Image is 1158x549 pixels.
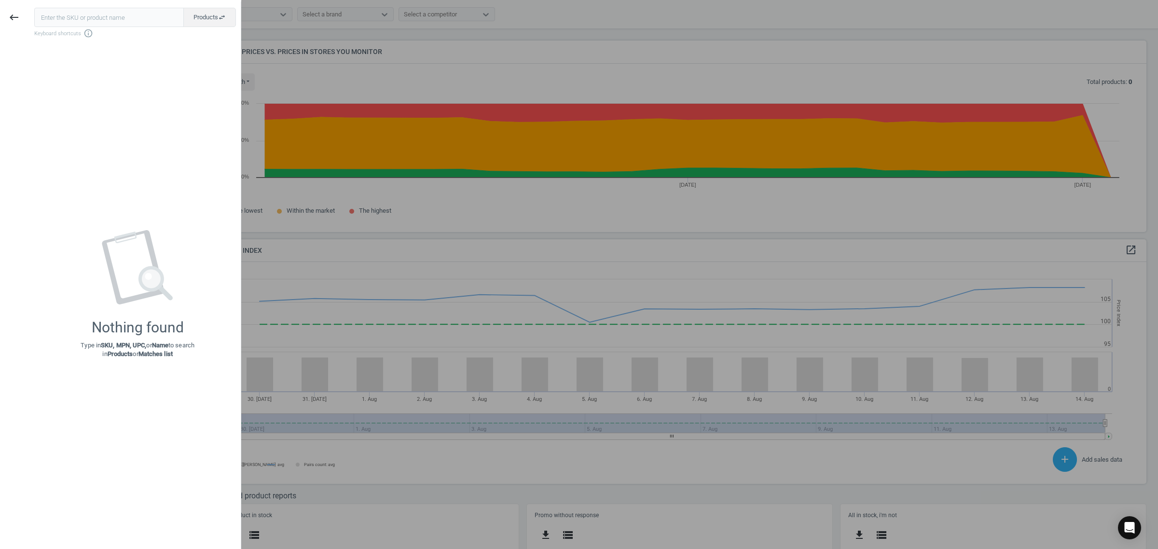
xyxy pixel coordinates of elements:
[138,350,173,357] strong: Matches list
[193,13,226,22] span: Products
[92,319,184,336] div: Nothing found
[152,342,168,349] strong: Name
[218,14,226,21] i: swap_horiz
[34,8,184,27] input: Enter the SKU or product name
[8,12,20,23] i: keyboard_backspace
[1118,516,1141,539] div: Open Intercom Messenger
[3,6,25,29] button: keyboard_backspace
[101,342,146,349] strong: SKU, MPN, UPC,
[83,28,93,38] i: info_outline
[183,8,236,27] button: Productsswap_horiz
[108,350,133,357] strong: Products
[81,341,194,358] p: Type in or to search in or
[34,28,236,38] span: Keyboard shortcuts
